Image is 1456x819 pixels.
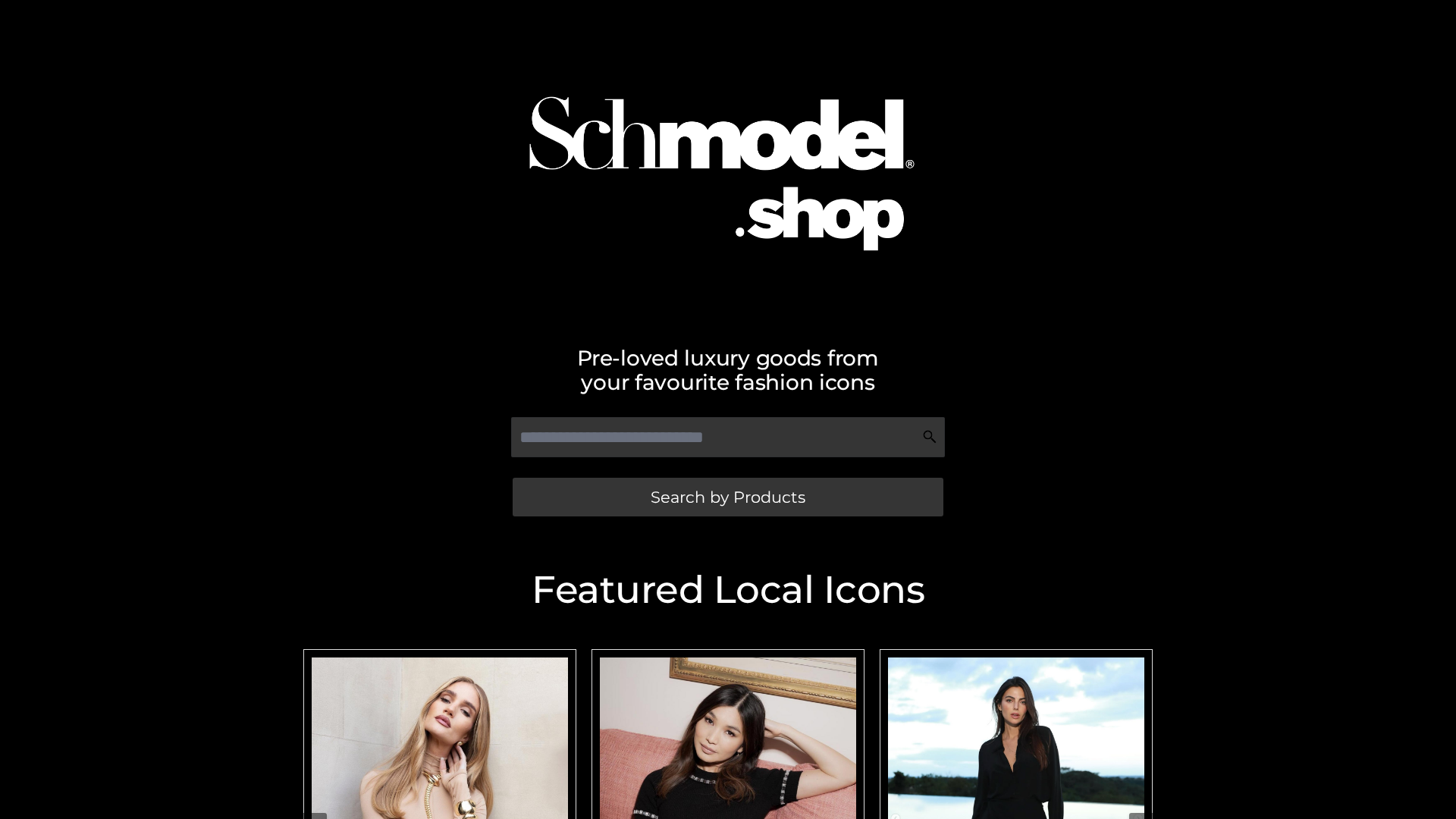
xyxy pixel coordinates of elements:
span: Search by Products [651,489,805,505]
h2: Featured Local Icons​ [296,571,1160,609]
img: Search Icon [922,429,937,444]
h2: Pre-loved luxury goods from your favourite fashion icons [296,346,1160,394]
a: Search by Products [513,478,943,516]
